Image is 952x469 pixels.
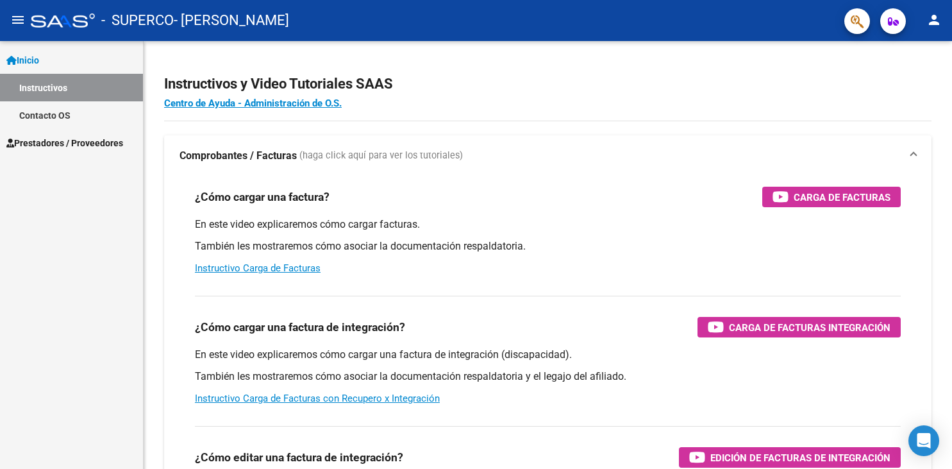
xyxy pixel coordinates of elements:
[729,320,890,336] span: Carga de Facturas Integración
[195,239,901,253] p: También les mostraremos cómo asociar la documentación respaldatoria.
[794,189,890,205] span: Carga de Facturas
[174,6,289,35] span: - [PERSON_NAME]
[10,12,26,28] mat-icon: menu
[101,6,174,35] span: - SUPERCO
[299,149,463,163] span: (haga click aquí para ver los tutoriales)
[195,188,330,206] h3: ¿Cómo cargar una factura?
[697,317,901,337] button: Carga de Facturas Integración
[195,370,901,384] p: También les mostraremos cómo asociar la documentación respaldatoria y el legajo del afiliado.
[195,348,901,362] p: En este video explicaremos cómo cargar una factura de integración (discapacidad).
[164,98,342,109] a: Centro de Ayuda - Administración de O.S.
[195,217,901,232] p: En este video explicaremos cómo cargar facturas.
[195,318,405,336] h3: ¿Cómo cargar una factura de integración?
[164,72,931,96] h2: Instructivos y Video Tutoriales SAAS
[180,149,297,163] strong: Comprobantes / Facturas
[195,393,440,404] a: Instructivo Carga de Facturas con Recupero x Integración
[710,450,890,466] span: Edición de Facturas de integración
[762,187,901,207] button: Carga de Facturas
[195,262,321,274] a: Instructivo Carga de Facturas
[164,135,931,176] mat-expansion-panel-header: Comprobantes / Facturas (haga click aquí para ver los tutoriales)
[908,425,939,456] div: Open Intercom Messenger
[195,448,403,466] h3: ¿Cómo editar una factura de integración?
[926,12,942,28] mat-icon: person
[6,136,123,150] span: Prestadores / Proveedores
[6,53,39,67] span: Inicio
[679,447,901,468] button: Edición de Facturas de integración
